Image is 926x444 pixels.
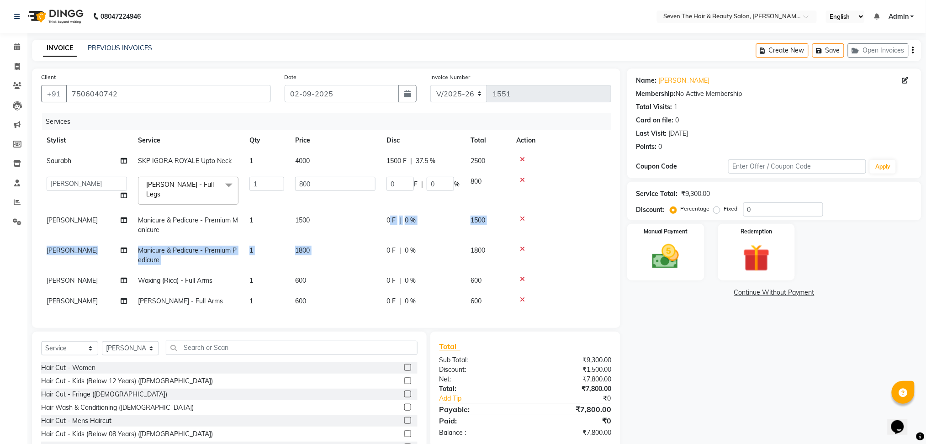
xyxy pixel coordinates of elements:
div: Hair Cut - Kids (Below 08 Years) ([DEMOGRAPHIC_DATA]) [41,429,213,439]
div: Discount: [636,205,665,215]
span: Total [439,342,460,351]
div: Hair Cut - Fringe ([DEMOGRAPHIC_DATA]) [41,390,167,399]
th: Disc [381,130,465,151]
span: 1800 [295,246,310,254]
span: 1 [249,157,253,165]
th: Qty [244,130,290,151]
span: 1 [249,216,253,224]
div: ₹7,800.00 [525,384,618,394]
input: Search or Scan [166,341,418,355]
div: Sub Total: [433,355,525,365]
div: Balance : [433,428,525,438]
div: Total: [433,384,525,394]
div: 0 [676,116,679,125]
label: Invoice Number [430,73,470,81]
span: Waxing (Rica) - Full Arms [138,276,212,285]
span: 1 [249,246,253,254]
span: | [399,216,401,225]
div: Hair Cut - Kids (Below 12 Years) ([DEMOGRAPHIC_DATA]) [41,376,213,386]
div: ₹7,800.00 [525,375,618,384]
button: Open Invoices [848,43,909,58]
span: Manicure & Pedicure - Premium Manicure [138,216,238,234]
span: 600 [295,276,306,285]
th: Service [132,130,244,151]
a: [PERSON_NAME] [659,76,710,85]
span: 0 % [405,276,416,285]
span: [PERSON_NAME] [47,276,98,285]
label: Redemption [741,227,772,236]
div: Hair Cut - Women [41,363,95,373]
span: | [421,180,423,189]
a: Add Tip [433,394,541,403]
span: | [410,156,412,166]
label: Fixed [724,205,738,213]
div: Discount: [433,365,525,375]
th: Total [465,130,511,151]
span: Manicure & Pedicure - Premium Pedicure [138,246,237,264]
span: Saurabh [47,157,71,165]
label: Percentage [681,205,710,213]
input: Enter Offer / Coupon Code [728,159,866,174]
span: [PERSON_NAME] [47,246,98,254]
img: logo [23,4,86,29]
div: ₹7,800.00 [525,404,618,415]
span: [PERSON_NAME] - Full Arms [138,297,223,305]
span: F [414,180,418,189]
div: ₹1,500.00 [525,365,618,375]
div: Membership: [636,89,676,99]
span: 1500 [471,216,485,224]
a: PREVIOUS INVOICES [88,44,152,52]
span: | [399,276,401,285]
span: 0 F [386,216,396,225]
span: 600 [471,297,482,305]
img: _gift.svg [735,241,778,275]
span: % [454,180,460,189]
div: Coupon Code [636,162,728,171]
span: | [399,296,401,306]
span: 0 % [405,296,416,306]
span: 600 [295,297,306,305]
div: Payable: [433,404,525,415]
span: 1 [249,297,253,305]
span: 0 % [405,216,416,225]
div: Service Total: [636,189,678,199]
div: Hair Cut - Mens Haircut [41,416,111,426]
button: Save [812,43,844,58]
span: 1500 [295,216,310,224]
div: No Active Membership [636,89,912,99]
span: 600 [471,276,482,285]
span: 1800 [471,246,485,254]
div: ₹9,300.00 [525,355,618,365]
div: Points: [636,142,657,152]
div: Hair Wash & Conditioning ([DEMOGRAPHIC_DATA]) [41,403,194,412]
th: Action [511,130,611,151]
input: Search by Name/Mobile/Email/Code [66,85,271,102]
th: Price [290,130,381,151]
span: [PERSON_NAME] [47,216,98,224]
span: 4000 [295,157,310,165]
div: ₹7,800.00 [525,428,618,438]
span: 2500 [471,157,485,165]
span: 0 % [405,246,416,255]
iframe: chat widget [888,407,917,435]
span: 800 [471,177,482,185]
span: 0 F [386,246,396,255]
div: Last Visit: [636,129,667,138]
img: _cash.svg [644,241,688,272]
div: 0 [659,142,662,152]
b: 08047224946 [101,4,141,29]
div: Total Visits: [636,102,672,112]
span: 0 F [386,296,396,306]
span: 1 [249,276,253,285]
label: Date [285,73,297,81]
button: +91 [41,85,67,102]
a: Continue Without Payment [629,288,920,297]
span: 37.5 % [416,156,435,166]
div: Card on file: [636,116,674,125]
span: 1500 F [386,156,407,166]
div: 1 [674,102,678,112]
span: SKP IGORA ROYALE Upto Neck [138,157,232,165]
a: x [160,190,164,198]
div: ₹9,300.00 [682,189,710,199]
div: Paid: [433,415,525,426]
